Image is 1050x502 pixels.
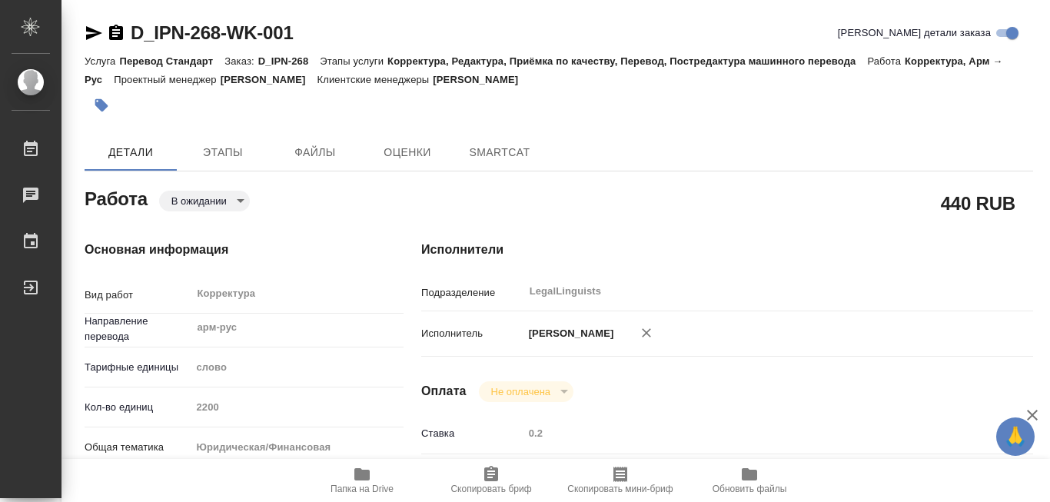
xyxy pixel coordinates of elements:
button: Добавить тэг [85,88,118,122]
p: Кол-во единиц [85,400,191,415]
span: [PERSON_NAME] детали заказа [838,25,991,41]
span: SmartCat [463,143,537,162]
p: Этапы услуги [320,55,387,67]
div: В ожидании [159,191,250,211]
p: Ставка [421,426,523,441]
p: Работа [867,55,905,67]
p: Вид работ [85,288,191,303]
button: Скопировать ссылку [107,24,125,42]
button: Скопировать бриф [427,459,556,502]
button: Скопировать мини-бриф [556,459,685,502]
h4: Основная информация [85,241,360,259]
div: В ожидании [479,381,573,402]
input: Пустое поле [523,422,982,444]
p: Заказ: [224,55,258,67]
p: Тарифные единицы [85,360,191,375]
span: Детали [94,143,168,162]
h2: Работа [85,184,148,211]
button: Не оплачена [487,385,555,398]
p: [PERSON_NAME] [523,326,614,341]
p: Исполнитель [421,326,523,341]
button: В ожидании [167,194,231,208]
p: Перевод Стандарт [119,55,224,67]
p: [PERSON_NAME] [433,74,530,85]
p: Направление перевода [85,314,191,344]
p: Клиентские менеджеры [317,74,434,85]
p: [PERSON_NAME] [221,74,317,85]
button: Скопировать ссылку для ЯМессенджера [85,24,103,42]
span: Обновить файлы [713,484,787,494]
p: Подразделение [421,285,523,301]
button: Удалить исполнителя [630,316,663,350]
span: Оценки [370,143,444,162]
p: D_IPN-268 [258,55,321,67]
input: Пустое поле [191,396,404,418]
h4: Исполнители [421,241,1033,259]
p: Корректура, Редактура, Приёмка по качеству, Перевод, Постредактура машинного перевода [387,55,867,67]
button: 🙏 [996,417,1035,456]
p: Проектный менеджер [114,74,220,85]
p: Услуга [85,55,119,67]
span: Этапы [186,143,260,162]
div: слово [191,354,404,381]
span: Скопировать бриф [450,484,531,494]
span: 🙏 [1002,421,1028,453]
a: D_IPN-268-WK-001 [131,22,294,43]
div: Юридическая/Финансовая [191,434,404,460]
button: Папка на Drive [297,459,427,502]
span: Папка на Drive [331,484,394,494]
span: Скопировать мини-бриф [567,484,673,494]
p: Общая тематика [85,440,191,455]
button: Обновить файлы [685,459,814,502]
h2: 440 RUB [941,190,1015,216]
span: Файлы [278,143,352,162]
h4: Оплата [421,382,467,401]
